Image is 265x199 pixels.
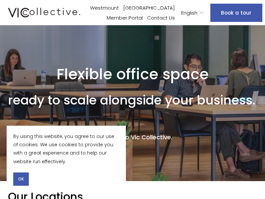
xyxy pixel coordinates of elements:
section: Cookie banner [7,126,126,192]
div: language picker [181,8,204,18]
span: English [181,8,197,17]
a: Member Portal [107,13,143,23]
h4: Welcome to Vic Collective. [8,133,257,142]
span: OK [18,176,24,182]
h1: ready to scale alongside your business. [8,94,255,106]
a: Book a tour [210,4,262,22]
a: [GEOGRAPHIC_DATA] [123,3,175,13]
a: Westmount [90,3,119,13]
img: Vic Collective [8,6,80,19]
button: OK [13,172,29,186]
p: By using this website, you agree to our use of cookies. We use cookies to provide you with a grea... [13,132,119,166]
h1: Flexible office space [8,65,257,83]
a: Contact Us [147,13,175,23]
